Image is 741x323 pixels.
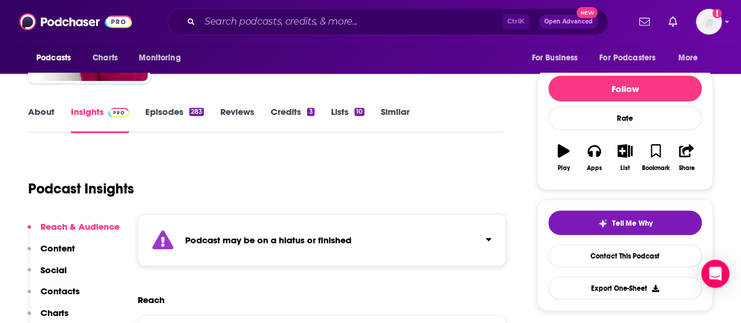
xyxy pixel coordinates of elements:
[138,214,506,266] section: Click to expand status details
[548,244,702,267] a: Contact This Podcast
[28,221,119,243] button: Reach & Audience
[28,243,75,264] button: Content
[592,47,672,69] button: open menu
[71,106,129,133] a: InsightsPodchaser Pro
[539,15,598,29] button: Open AdvancedNew
[28,285,80,307] button: Contacts
[610,137,640,179] button: List
[85,47,125,69] a: Charts
[544,19,593,25] span: Open Advanced
[548,76,702,101] button: Follow
[36,50,71,66] span: Podcasts
[381,106,409,133] a: Similar
[40,264,67,276] p: Social
[354,108,364,116] div: 10
[331,106,364,133] a: Lists10
[307,108,314,116] div: 3
[28,180,134,198] h1: Podcast Insights
[139,50,180,66] span: Monitoring
[579,137,609,179] button: Apps
[664,12,682,32] a: Show notifications dropdown
[678,165,694,172] div: Share
[40,221,119,232] p: Reach & Audience
[642,165,670,172] div: Bookmark
[670,47,713,69] button: open menu
[634,12,654,32] a: Show notifications dropdown
[271,106,314,133] a: Credits3
[93,50,118,66] span: Charts
[548,106,702,130] div: Rate
[696,9,722,35] span: Logged in as SimonElement
[28,47,86,69] button: open menu
[558,165,570,172] div: Play
[531,50,578,66] span: For Business
[599,50,655,66] span: For Podcasters
[138,294,165,305] h2: Reach
[40,285,80,297] p: Contacts
[131,47,196,69] button: open menu
[502,14,530,29] span: Ctrl K
[598,219,607,228] img: tell me why sparkle
[701,260,729,288] div: Open Intercom Messenger
[640,137,671,179] button: Bookmark
[200,12,502,31] input: Search podcasts, credits, & more...
[696,9,722,35] img: User Profile
[523,47,592,69] button: open menu
[696,9,722,35] button: Show profile menu
[185,234,351,246] strong: Podcast may be on a hiatus or finished
[548,277,702,300] button: Export One-Sheet
[548,210,702,235] button: tell me why sparkleTell Me Why
[612,219,653,228] span: Tell Me Why
[145,106,204,133] a: Episodes283
[168,8,608,35] div: Search podcasts, credits, & more...
[671,137,702,179] button: Share
[28,264,67,286] button: Social
[40,307,69,318] p: Charts
[620,165,630,172] div: List
[576,7,597,18] span: New
[28,106,54,133] a: About
[587,165,602,172] div: Apps
[220,106,254,133] a: Reviews
[548,137,579,179] button: Play
[40,243,75,254] p: Content
[678,50,698,66] span: More
[189,108,204,116] div: 283
[712,9,722,18] svg: Add a profile image
[108,108,129,117] img: Podchaser Pro
[19,11,132,33] img: Podchaser - Follow, Share and Rate Podcasts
